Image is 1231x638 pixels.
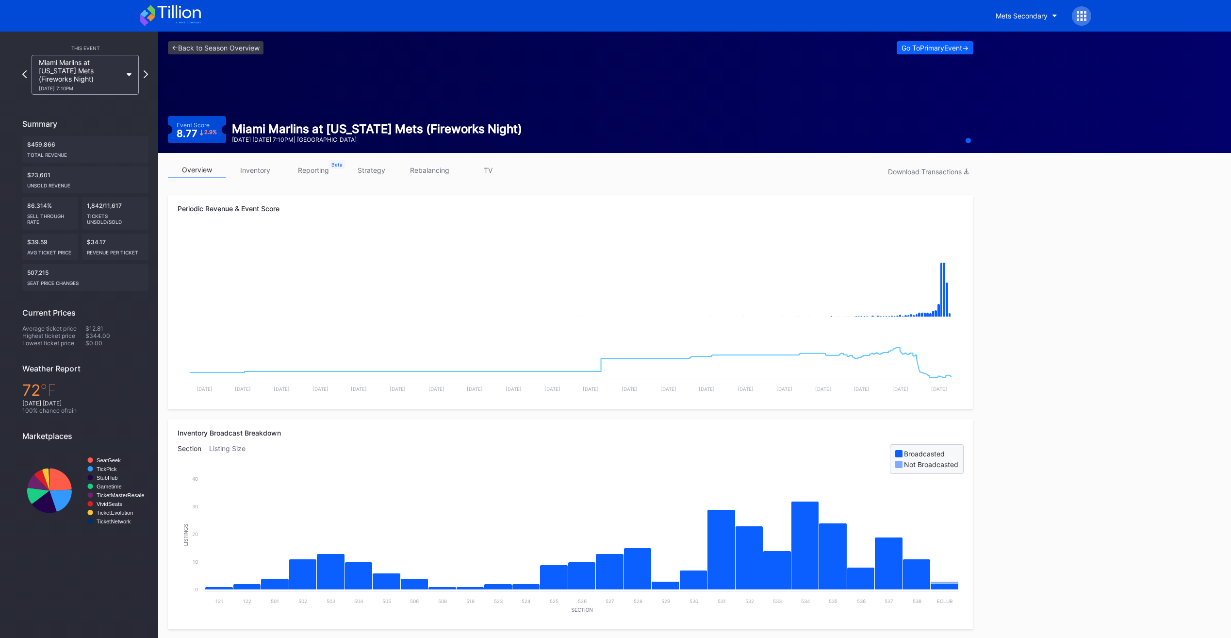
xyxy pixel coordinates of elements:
text: 506 [410,598,419,604]
text: TicketEvolution [97,510,133,516]
text: 503 [326,598,335,604]
div: Event Score [177,121,210,129]
text: [DATE] [738,386,754,392]
div: Miami Marlins at [US_STATE] Mets (Fireworks Night) [232,122,522,136]
div: $23,601 [22,167,148,193]
text: 529 [661,598,670,604]
text: 530 [689,598,698,604]
text: Section [571,607,592,613]
button: Mets Secondary [988,7,1065,25]
text: [DATE] [892,386,908,392]
div: Average ticket price [22,325,85,332]
div: Periodic Revenue & Event Score [178,204,964,213]
svg: Chart title [178,327,964,400]
text: [DATE] [273,386,289,392]
div: Current Prices [22,308,148,318]
text: 533 [773,598,782,604]
text: 526 [577,598,586,604]
div: 8.77 [177,129,217,138]
text: 518 [466,598,474,604]
div: 2.9 % [204,130,217,135]
text: StubHub [97,475,118,481]
div: Mets Secondary [996,12,1048,20]
text: ECLUB [936,598,952,604]
div: [DATE] [DATE] 7:10PM | [GEOGRAPHIC_DATA] [232,136,522,143]
text: 528 [633,598,642,604]
div: Miami Marlins at [US_STATE] Mets (Fireworks Night) [39,58,122,91]
a: <-Back to Season Overview [168,41,263,54]
div: $0.00 [85,339,148,347]
div: Download Transactions [888,168,968,176]
div: Listing Size [209,444,253,474]
div: Not Broadcasted [904,460,958,469]
text: 502 [298,598,307,604]
button: Download Transactions [883,165,973,178]
div: Section [178,444,209,474]
span: ℉ [40,381,56,400]
text: [DATE] [660,386,676,392]
text: 10 [193,559,198,565]
text: [DATE] [505,386,521,392]
div: Revenue per ticket [87,246,144,255]
text: 121 [215,598,223,604]
div: Summary [22,119,148,129]
div: Highest ticket price [22,332,85,339]
text: 531 [717,598,725,604]
div: $459,866 [22,136,148,163]
text: [DATE] [699,386,715,392]
div: Unsold Revenue [27,179,144,188]
text: [DATE] [583,386,599,392]
div: 100 % chance of rain [22,407,148,414]
text: 523 [493,598,502,604]
text: 535 [829,598,837,604]
text: [DATE] [196,386,212,392]
text: VividSeats [97,501,122,507]
text: 30 [192,504,198,509]
a: reporting [284,163,343,178]
a: inventory [226,163,284,178]
svg: Chart title [178,230,964,327]
div: [DATE] 7:10PM [39,85,122,91]
div: Broadcasted [904,450,945,458]
text: TicketMasterResale [97,492,144,498]
button: Go ToPrimaryEvent-> [897,41,973,54]
div: Tickets Unsold/Sold [87,209,144,225]
div: $39.59 [22,234,79,260]
div: Avg ticket price [27,246,74,255]
div: This Event [22,45,148,51]
text: 538 [912,598,921,604]
div: Marketplaces [22,431,148,441]
a: TV [459,163,517,178]
div: Total Revenue [27,148,144,158]
svg: Chart title [22,448,148,533]
a: strategy [343,163,401,178]
text: [DATE] [235,386,251,392]
text: 524 [522,598,530,604]
svg: Chart title [178,474,964,620]
text: 122 [243,598,251,604]
div: 1,842/11,617 [82,197,148,230]
a: rebalancing [401,163,459,178]
text: [DATE] [544,386,560,392]
text: [DATE] [931,386,947,392]
text: 504 [354,598,363,604]
text: [DATE] [776,386,792,392]
div: Sell Through Rate [27,209,74,225]
text: 0 [195,587,198,592]
div: $344.00 [85,332,148,339]
text: 525 [549,598,558,604]
text: SeatGeek [97,457,121,463]
text: 508 [438,598,446,604]
text: TicketNetwork [97,519,131,524]
text: 501 [271,598,279,604]
text: [DATE] [853,386,870,392]
text: 527 [606,598,614,604]
text: TickPick [97,466,117,472]
div: Inventory Broadcast Breakdown [178,429,964,437]
text: 505 [382,598,391,604]
text: Gametime [97,484,122,489]
text: 20 [192,531,198,537]
text: [DATE] [428,386,444,392]
text: [DATE] [815,386,831,392]
div: Weather Report [22,364,148,373]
